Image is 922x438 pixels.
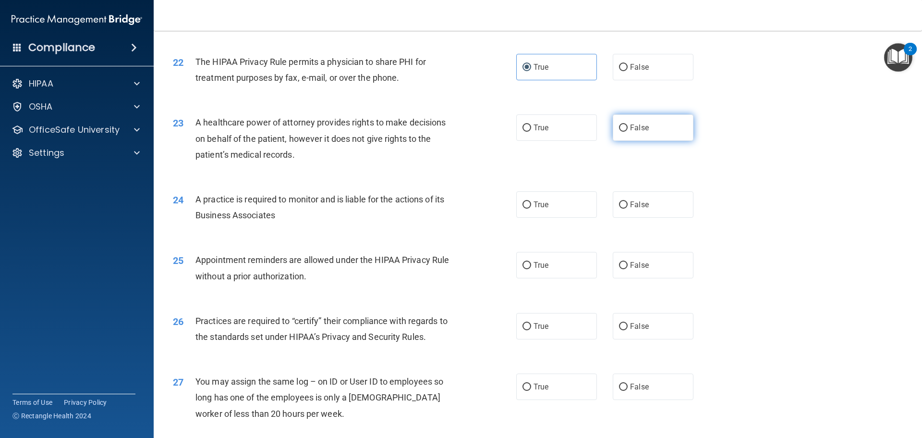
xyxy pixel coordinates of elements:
span: True [534,200,548,209]
p: OfficeSafe University [29,124,120,136]
span: A healthcare power of attorney provides rights to make decisions on behalf of the patient, howeve... [195,117,446,159]
span: Appointment reminders are allowed under the HIPAA Privacy Rule without a prior authorization. [195,255,449,281]
p: OSHA [29,101,53,113]
input: False [619,125,628,132]
span: False [630,322,649,331]
button: Open Resource Center, 2 new notifications [884,43,912,72]
span: Ⓒ Rectangle Health 2024 [12,411,91,421]
span: 22 [173,57,183,68]
span: True [534,63,548,72]
input: False [619,384,628,391]
span: A practice is required to monitor and is liable for the actions of its Business Associates [195,194,444,220]
span: 23 [173,117,183,129]
span: True [534,322,548,331]
input: True [522,323,531,330]
input: True [522,262,531,269]
span: False [630,261,649,270]
span: You may assign the same log – on ID or User ID to employees so long has one of the employees is o... [195,376,443,418]
h4: Compliance [28,41,95,54]
span: The HIPAA Privacy Rule permits a physician to share PHI for treatment purposes by fax, e-mail, or... [195,57,426,83]
span: 25 [173,255,183,266]
span: 27 [173,376,183,388]
p: Settings [29,147,64,159]
input: True [522,201,531,209]
span: False [630,123,649,132]
a: OfficeSafe University [12,124,140,136]
span: True [534,261,548,270]
span: 24 [173,194,183,206]
p: HIPAA [29,78,53,89]
span: False [630,200,649,209]
span: False [630,63,649,72]
span: 26 [173,316,183,327]
a: Privacy Policy [64,398,107,407]
a: OSHA [12,101,140,113]
a: Terms of Use [12,398,52,407]
input: True [522,384,531,391]
div: 2 [909,49,912,62]
span: False [630,382,649,391]
span: Practices are required to “certify” their compliance with regards to the standards set under HIPA... [195,316,448,342]
input: True [522,64,531,71]
a: Settings [12,147,140,159]
input: False [619,64,628,71]
img: PMB logo [12,10,142,29]
span: True [534,382,548,391]
span: True [534,123,548,132]
input: True [522,125,531,132]
input: False [619,262,628,269]
input: False [619,323,628,330]
a: HIPAA [12,78,140,89]
input: False [619,201,628,209]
